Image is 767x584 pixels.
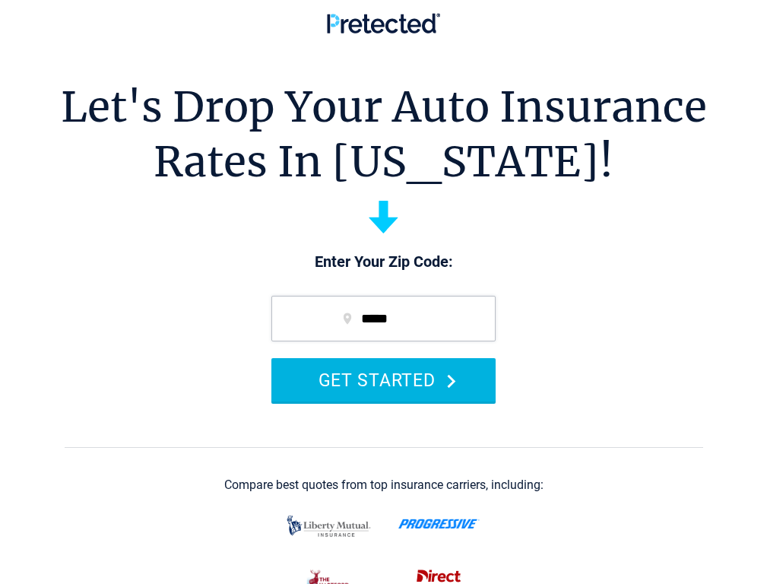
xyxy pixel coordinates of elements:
[327,13,440,33] img: Pretected Logo
[271,358,496,401] button: GET STARTED
[398,519,480,529] img: progressive
[61,80,707,189] h1: Let's Drop Your Auto Insurance Rates In [US_STATE]!
[224,478,544,492] div: Compare best quotes from top insurance carriers, including:
[256,252,511,273] p: Enter Your Zip Code:
[283,508,375,544] img: liberty
[271,296,496,341] input: zip code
